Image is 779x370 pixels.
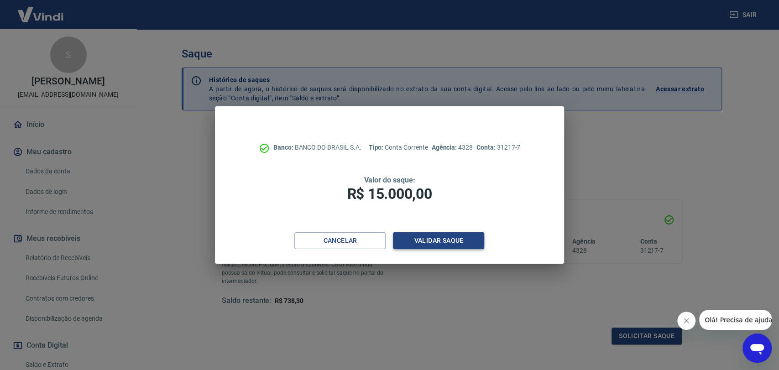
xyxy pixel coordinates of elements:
[294,232,386,249] button: Cancelar
[699,310,772,330] iframe: Mensagem da empresa
[273,144,295,151] span: Banco:
[677,312,695,330] iframe: Fechar mensagem
[273,143,361,152] p: BANCO DO BRASIL S.A.
[368,144,385,151] span: Tipo:
[368,143,428,152] p: Conta Corrente
[432,144,459,151] span: Agência:
[432,143,473,152] p: 4328
[347,185,432,203] span: R$ 15.000,00
[476,144,497,151] span: Conta:
[476,143,520,152] p: 31217-7
[364,176,415,184] span: Valor do saque:
[742,334,772,363] iframe: Botão para abrir a janela de mensagens
[393,232,484,249] button: Validar saque
[5,6,77,14] span: Olá! Precisa de ajuda?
